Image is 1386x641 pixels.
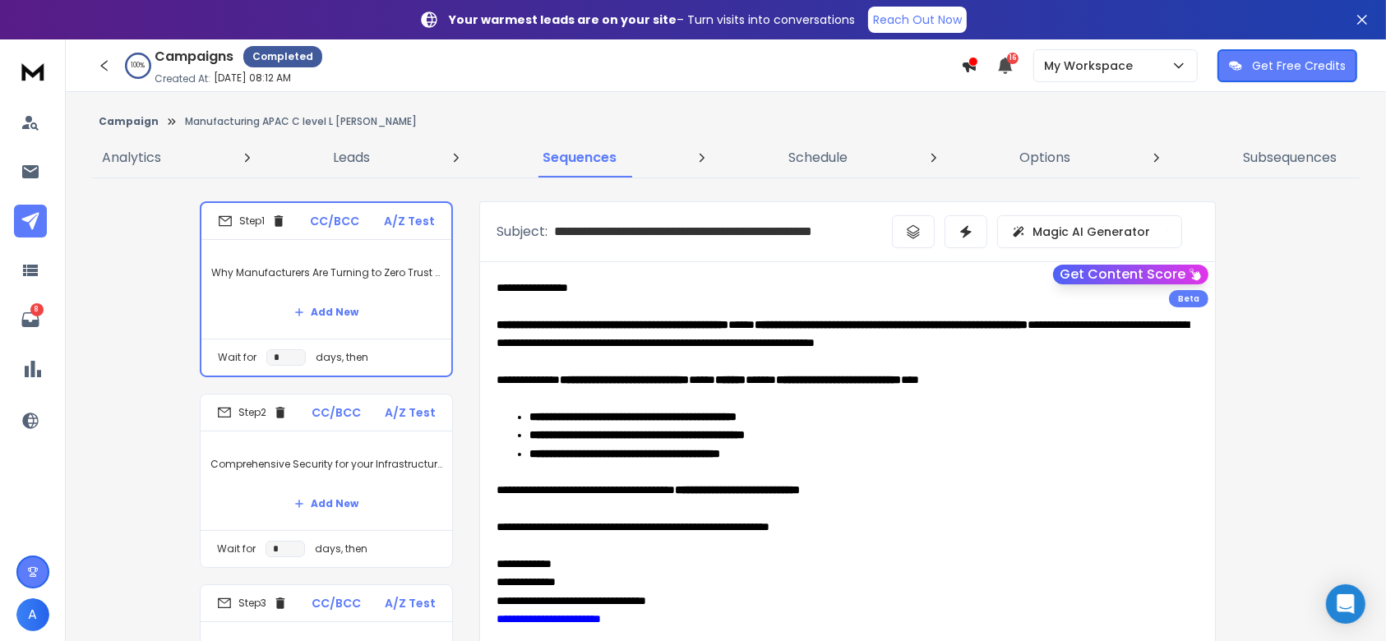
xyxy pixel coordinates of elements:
[1252,58,1346,74] p: Get Free Credits
[281,487,372,520] button: Add New
[1044,58,1139,74] p: My Workspace
[1169,290,1208,307] div: Beta
[788,148,848,168] p: Schedule
[312,595,361,611] p: CC/BCC
[281,296,372,329] button: Add New
[16,598,49,631] button: A
[497,222,547,242] p: Subject:
[1033,224,1150,240] p: Magic AI Generator
[333,148,370,168] p: Leads
[210,441,442,487] p: Comprehensive Security for your Infrastructure
[211,250,441,296] p: Why Manufacturers Are Turning to Zero Trust Security
[316,351,368,364] p: days, then
[132,61,146,71] p: 100 %
[243,46,322,67] div: Completed
[1326,584,1365,624] div: Open Intercom Messenger
[218,214,286,228] div: Step 1
[868,7,967,33] a: Reach Out Now
[1243,148,1337,168] p: Subsequences
[315,542,367,556] p: days, then
[385,404,436,421] p: A/Z Test
[312,404,361,421] p: CC/BCC
[92,138,171,178] a: Analytics
[384,213,435,229] p: A/Z Test
[449,12,855,28] p: – Turn visits into conversations
[155,47,233,67] h1: Campaigns
[533,138,626,178] a: Sequences
[200,201,453,377] li: Step1CC/BCCA/Z TestWhy Manufacturers Are Turning to Zero Trust SecurityAdd NewWait fordays, then
[185,115,417,128] p: Manufacturing APAC C level L [PERSON_NAME]
[385,595,436,611] p: A/Z Test
[218,351,256,364] p: Wait for
[311,213,360,229] p: CC/BCC
[1217,49,1357,82] button: Get Free Credits
[217,596,288,611] div: Step 3
[997,215,1182,248] button: Magic AI Generator
[217,405,288,420] div: Step 2
[1233,138,1347,178] a: Subsequences
[102,148,161,168] p: Analytics
[99,115,159,128] button: Campaign
[217,542,256,556] p: Wait for
[873,12,962,28] p: Reach Out Now
[16,56,49,86] img: logo
[1020,148,1071,168] p: Options
[214,71,291,85] p: [DATE] 08:12 AM
[323,138,380,178] a: Leads
[1010,138,1081,178] a: Options
[30,303,44,316] p: 8
[449,12,677,28] strong: Your warmest leads are on your site
[1007,53,1019,64] span: 16
[543,148,617,168] p: Sequences
[155,72,210,85] p: Created At:
[1053,265,1208,284] button: Get Content Score
[14,303,47,336] a: 8
[200,394,453,568] li: Step2CC/BCCA/Z TestComprehensive Security for your InfrastructureAdd NewWait fordays, then
[778,138,857,178] a: Schedule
